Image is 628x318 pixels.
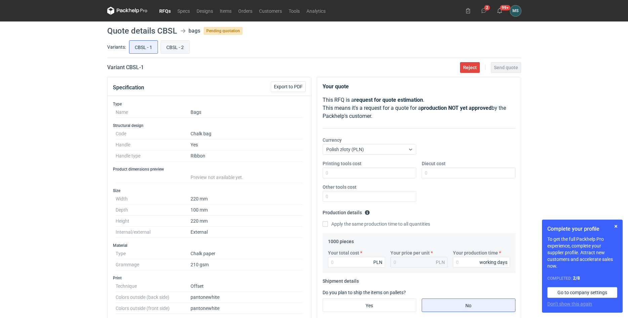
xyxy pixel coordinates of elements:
[161,40,190,54] label: CBSL - 2
[510,5,521,16] button: MS
[547,236,617,269] p: To get the full Packhelp Pro experience, complete your supplier profile. Attract new customers an...
[191,227,303,238] dd: External
[204,27,243,35] span: Pending quotation
[116,139,191,150] dt: Handle
[116,303,191,314] dt: Colors outside (front side)
[422,168,515,178] input: 0
[453,249,498,256] label: Your production time
[216,7,235,15] a: Items
[323,96,515,120] p: This RFQ is a . This means it's a request for a quote for a by the Packhelp's customer.
[323,160,362,167] label: Printing tools cost
[354,97,423,103] strong: request for quote estimation
[328,236,354,244] legend: 1000 pieces
[116,281,191,292] dt: Technique
[191,107,303,118] dd: Bags
[113,101,306,107] h3: Type
[113,188,306,193] h3: Size
[235,7,256,15] a: Orders
[116,216,191,227] dt: Height
[116,259,191,270] dt: Grammage
[113,167,306,172] h3: Product dimensions preview
[107,27,177,35] h1: Quote details CBSL
[547,287,617,298] a: Go to company settings
[547,301,592,307] button: Don’t show this again
[174,7,193,15] a: Specs
[191,128,303,139] dd: Chalk bag
[191,139,303,150] dd: Yes
[191,205,303,216] dd: 100 mm
[116,292,191,303] dt: Colors outside (back side)
[189,27,200,35] div: bags
[323,299,416,312] label: Yes
[116,248,191,259] dt: Type
[191,303,303,314] dd: pantone white
[323,276,359,284] legend: Shipment details
[491,62,521,73] button: Send quote
[191,150,303,162] dd: Ribbon
[547,225,617,233] h1: Complete your profile
[116,227,191,238] dt: Internal/external
[256,7,285,15] a: Customers
[116,128,191,139] dt: Code
[323,137,342,143] label: Currency
[573,275,580,281] strong: 2 / 8
[191,259,303,270] dd: 210 gsm
[323,207,370,215] legend: Production details
[328,249,359,256] label: Your total cost
[510,5,521,16] div: Michał Sokołowski
[422,160,446,167] label: Diecut cost
[191,193,303,205] dd: 220 mm
[373,259,382,266] div: PLN
[271,81,306,92] button: Export to PDF
[326,147,364,152] span: Polish złoty (PLN)
[191,281,303,292] dd: Offset
[193,7,216,15] a: Designs
[422,299,515,312] label: No
[113,80,144,96] button: Specification
[116,150,191,162] dt: Handle type
[323,221,430,227] label: Apply the same production time to all quantities
[460,62,480,73] button: Reject
[323,191,416,202] input: 0
[113,275,306,281] h3: Print
[113,243,306,248] h3: Material
[421,105,492,111] strong: production NOT yet approved
[113,123,306,128] h3: Structural design
[328,257,385,268] input: 0
[390,249,430,256] label: Your price per unit
[303,7,329,15] a: Analytics
[116,107,191,118] dt: Name
[285,7,303,15] a: Tools
[547,275,617,282] div: Completed:
[323,290,406,295] label: Do you plan to ship the items on pallets?
[107,63,144,72] h2: Variant CBSL - 1
[453,257,510,268] input: 0
[116,205,191,216] dt: Depth
[494,65,518,70] span: Send quote
[191,175,243,180] span: Preview not available yet.
[478,5,489,16] button: 2
[107,7,148,15] svg: Packhelp Pro
[156,7,174,15] a: RFQs
[494,5,505,16] button: 99+
[323,168,416,178] input: 0
[191,292,303,303] dd: pantone white
[129,40,158,54] label: CBSL - 1
[323,184,357,190] label: Other tools cost
[274,84,303,89] span: Export to PDF
[323,83,349,90] strong: Your quote
[191,248,303,259] dd: Chalk paper
[107,44,126,50] label: Variants:
[612,222,620,230] button: Skip for now
[191,216,303,227] dd: 220 mm
[436,259,445,266] div: PLN
[479,259,507,266] div: working days
[463,65,477,70] span: Reject
[116,193,191,205] dt: Width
